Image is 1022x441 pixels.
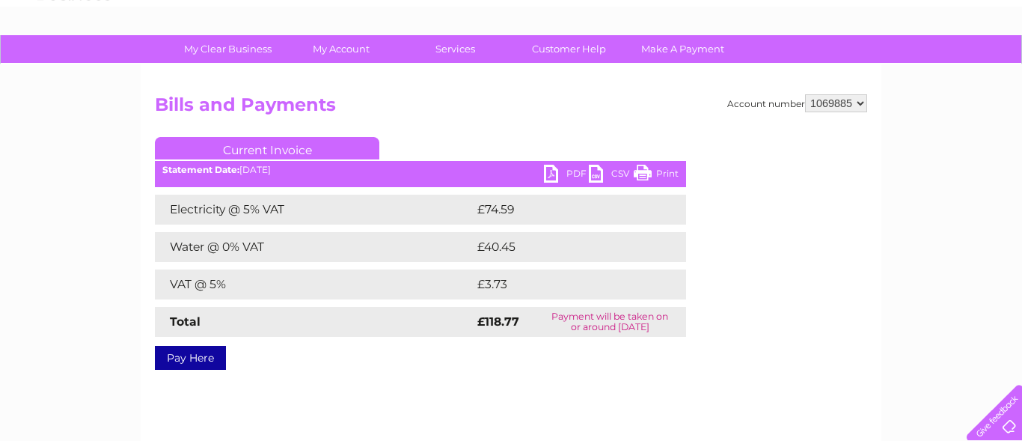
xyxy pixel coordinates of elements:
[544,165,589,186] a: PDF
[155,232,474,262] td: Water @ 0% VAT
[170,314,201,329] strong: Total
[973,64,1008,75] a: Log out
[796,64,829,75] a: Energy
[621,35,744,63] a: Make A Payment
[155,346,226,370] a: Pay Here
[727,94,867,112] div: Account number
[477,314,519,329] strong: £118.77
[507,35,631,63] a: Customer Help
[155,137,379,159] a: Current Invoice
[474,195,655,225] td: £74.59
[394,35,517,63] a: Services
[534,307,686,337] td: Payment will be taken on or around [DATE]
[155,195,474,225] td: Electricity @ 5% VAT
[155,165,686,175] div: [DATE]
[838,64,883,75] a: Telecoms
[155,270,474,299] td: VAT @ 5%
[759,64,787,75] a: Water
[634,165,679,186] a: Print
[922,64,959,75] a: Contact
[740,7,843,26] a: 0333 014 3131
[892,64,914,75] a: Blog
[280,35,403,63] a: My Account
[474,232,656,262] td: £40.45
[166,35,290,63] a: My Clear Business
[36,39,112,85] img: logo.png
[159,8,866,73] div: Clear Business is a trading name of Verastar Limited (registered in [GEOGRAPHIC_DATA] No. 3667643...
[162,164,239,175] b: Statement Date:
[474,270,651,299] td: £3.73
[589,165,634,186] a: CSV
[155,94,867,123] h2: Bills and Payments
